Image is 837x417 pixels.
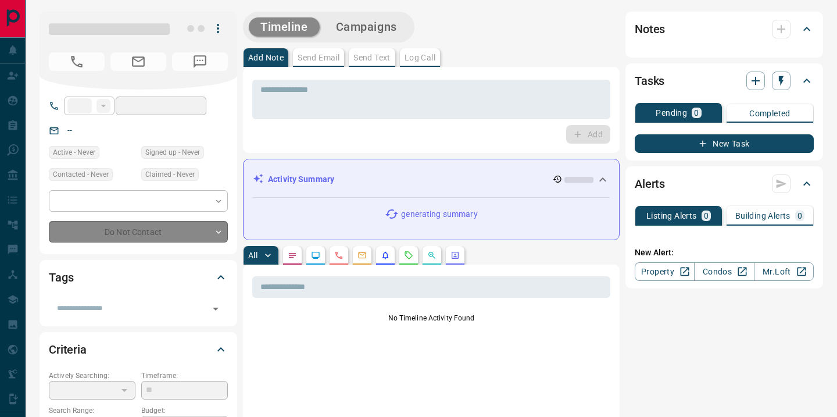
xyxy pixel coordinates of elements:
[635,72,664,90] h2: Tasks
[357,251,367,260] svg: Emails
[735,212,791,220] p: Building Alerts
[49,370,135,381] p: Actively Searching:
[635,170,814,198] div: Alerts
[334,251,344,260] svg: Calls
[49,52,105,71] span: No Number
[253,169,610,190] div: Activity Summary
[635,15,814,43] div: Notes
[635,262,695,281] a: Property
[797,212,802,220] p: 0
[141,370,228,381] p: Timeframe:
[248,54,284,62] p: Add Note
[324,17,409,37] button: Campaigns
[53,169,109,180] span: Contacted - Never
[49,263,228,291] div: Tags
[704,212,709,220] p: 0
[172,52,228,71] span: No Number
[646,212,697,220] p: Listing Alerts
[749,109,791,117] p: Completed
[635,247,814,259] p: New Alert:
[427,251,437,260] svg: Opportunities
[208,301,224,317] button: Open
[252,313,610,323] p: No Timeline Activity Found
[49,336,228,363] div: Criteria
[635,67,814,95] div: Tasks
[694,109,699,117] p: 0
[401,208,477,220] p: generating summary
[635,20,665,38] h2: Notes
[754,262,814,281] a: Mr.Loft
[381,251,390,260] svg: Listing Alerts
[635,174,665,193] h2: Alerts
[145,169,195,180] span: Claimed - Never
[249,17,320,37] button: Timeline
[141,405,228,416] p: Budget:
[49,405,135,416] p: Search Range:
[49,340,87,359] h2: Criteria
[404,251,413,260] svg: Requests
[53,147,95,158] span: Active - Never
[110,52,166,71] span: No Email
[49,268,73,287] h2: Tags
[145,147,200,158] span: Signed up - Never
[248,251,257,259] p: All
[694,262,754,281] a: Condos
[288,251,297,260] svg: Notes
[49,221,228,243] div: Do Not Contact
[268,173,334,186] p: Activity Summary
[311,251,320,260] svg: Lead Browsing Activity
[67,126,72,135] a: --
[656,109,687,117] p: Pending
[450,251,460,260] svg: Agent Actions
[635,134,814,153] button: New Task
